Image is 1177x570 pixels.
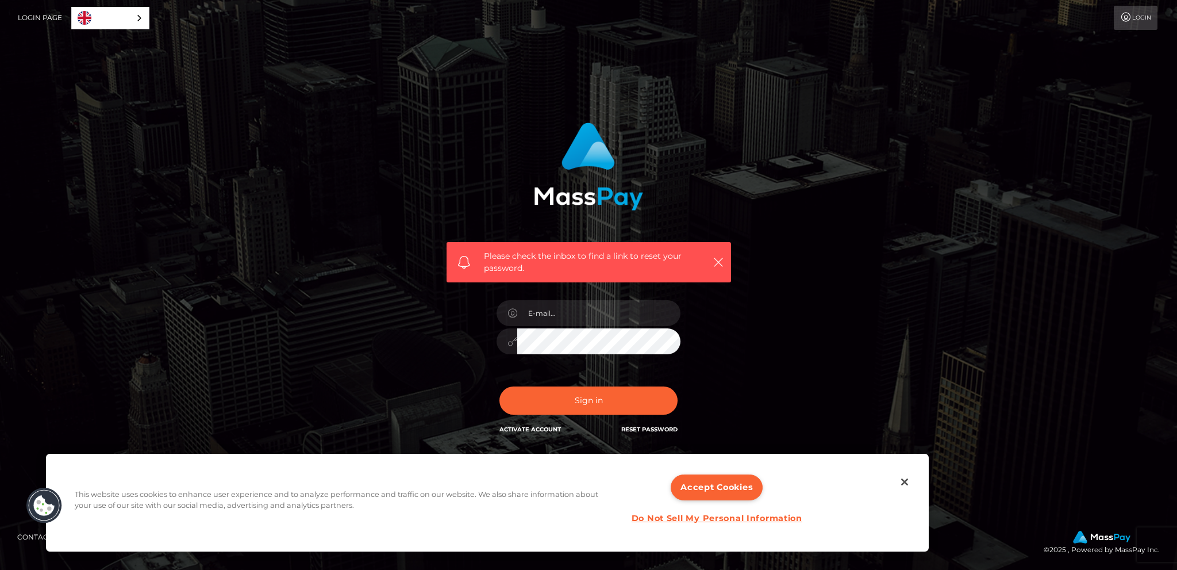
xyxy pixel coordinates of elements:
[46,454,929,552] div: Cookie banner
[1044,531,1168,556] div: © 2025 , Powered by MassPay Inc.
[517,300,680,326] input: E-mail...
[26,487,63,524] button: Cookies
[534,123,643,211] img: MassPay Login
[484,250,694,274] span: Please check the inbox to find a link to reset your password.
[71,7,149,29] aside: Language selected: English
[18,6,62,30] a: Login Page
[499,426,561,433] a: Activate Account
[671,475,763,500] button: Accept Cookies
[1114,6,1157,30] a: Login
[499,387,678,415] button: Sign in
[46,454,929,552] div: Privacy
[13,528,68,546] a: Contact Us
[621,426,678,433] a: Reset Password
[632,506,802,531] button: Do Not Sell My Personal Information
[75,489,611,517] div: This website uses cookies to enhance user experience and to analyze performance and traffic on ou...
[71,7,149,29] div: Language
[1073,531,1130,544] img: MassPay
[892,469,917,495] button: Close
[72,7,149,29] a: English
